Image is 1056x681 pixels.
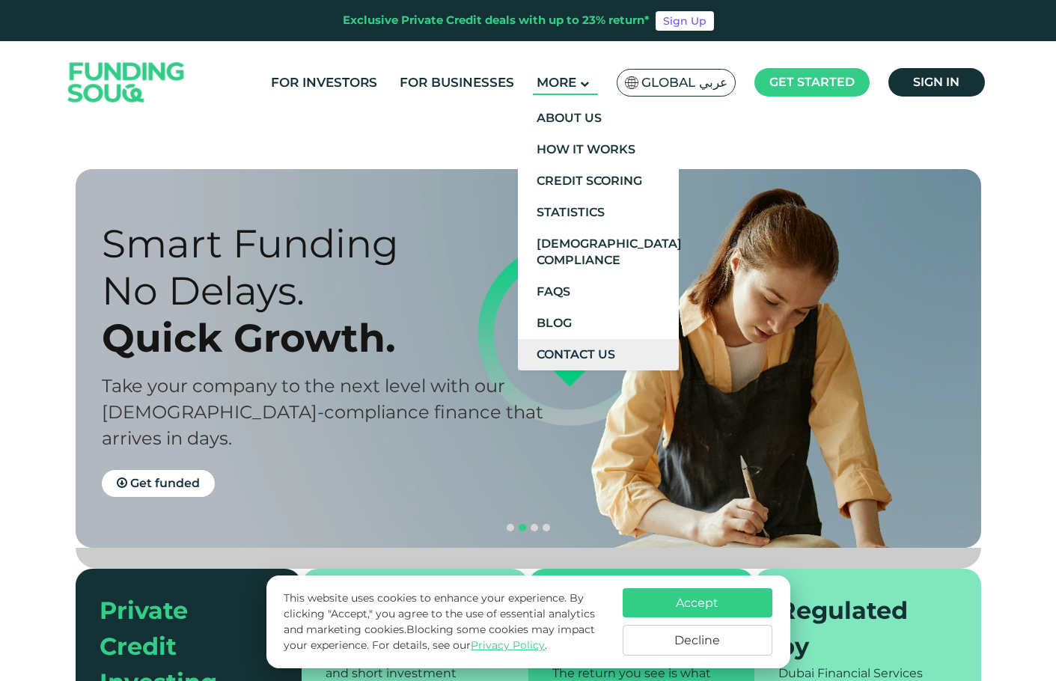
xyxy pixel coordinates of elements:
[625,76,638,89] img: SA Flag
[102,220,555,267] div: Smart Funding
[540,522,552,534] button: navigation
[518,134,679,165] a: How It Works
[471,638,545,652] a: Privacy Policy
[372,638,547,652] span: For details, see our .
[537,75,576,90] span: More
[396,70,518,95] a: For Businesses
[888,68,985,97] a: Sign in
[102,399,555,451] div: [DEMOGRAPHIC_DATA]-compliance finance that arrives in days.
[504,522,516,534] button: navigation
[516,522,528,534] button: navigation
[518,339,679,370] a: Contact Us
[518,276,679,308] a: FAQs
[343,12,650,29] div: Exclusive Private Credit deals with up to 23% return*
[913,75,959,89] span: Sign in
[518,228,679,276] a: [DEMOGRAPHIC_DATA] Compliance
[769,75,855,89] span: Get started
[102,314,555,361] div: Quick Growth.
[641,74,727,91] span: Global عربي
[102,373,555,399] div: Take your company to the next level with our
[623,588,772,617] button: Accept
[130,476,200,490] span: Get funded
[656,11,714,31] a: Sign Up
[518,165,679,197] a: Credit Scoring
[102,267,555,314] div: No Delays.
[267,70,381,95] a: For Investors
[53,45,200,120] img: Logo
[518,103,679,134] a: About Us
[528,522,540,534] button: navigation
[284,590,607,653] p: This website uses cookies to enhance your experience. By clicking "Accept," you agree to the use ...
[518,197,679,228] a: Statistics
[778,593,939,665] div: Regulated by
[623,625,772,656] button: Decline
[518,308,679,339] a: Blog
[284,623,595,652] span: Blocking some cookies may impact your experience.
[102,470,215,497] a: Get funded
